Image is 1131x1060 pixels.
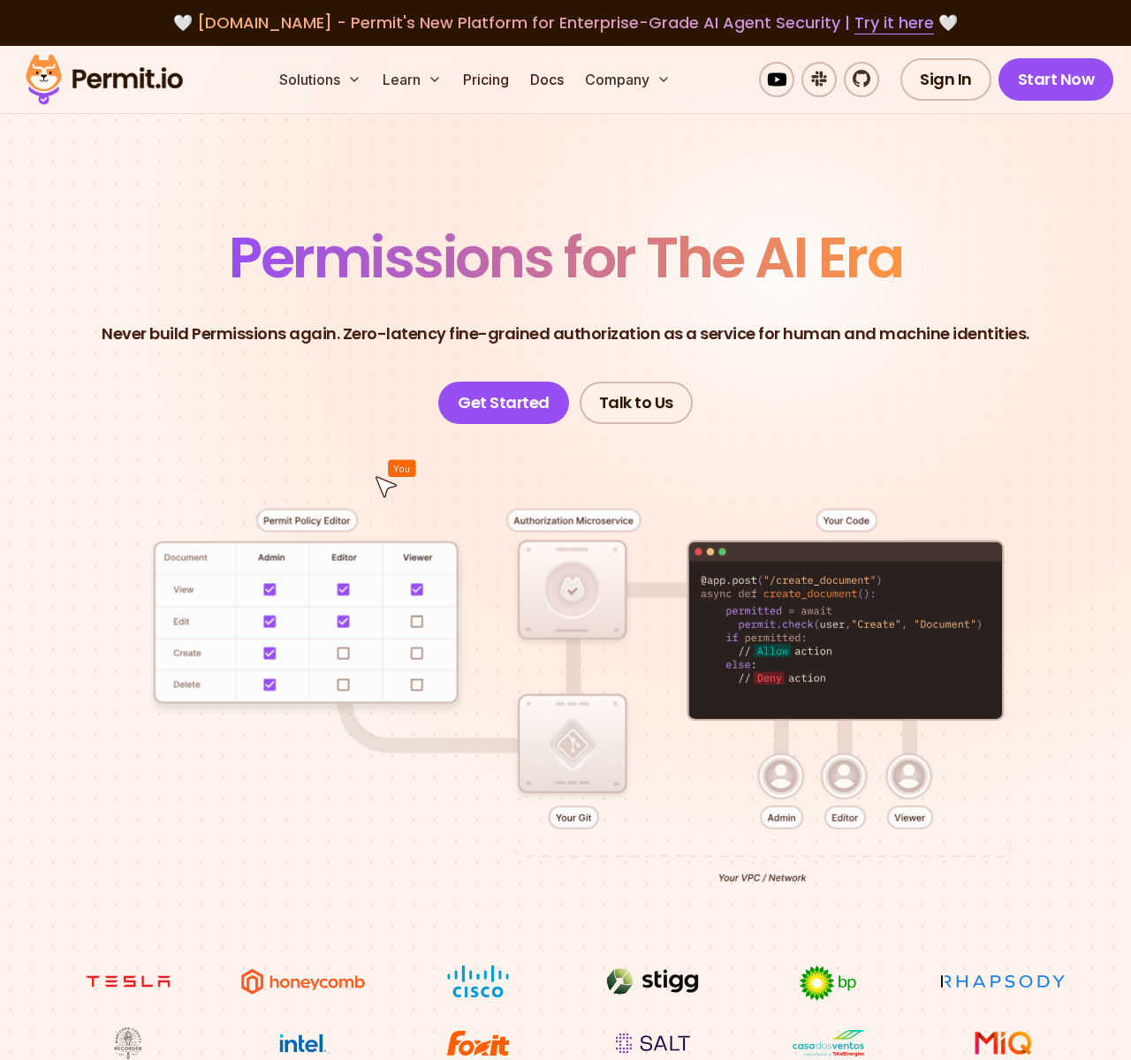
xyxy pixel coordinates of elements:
[412,965,544,998] img: Cisco
[376,62,449,97] button: Learn
[229,218,902,297] span: Permissions for The AI Era
[578,62,678,97] button: Company
[580,382,693,424] a: Talk to Us
[762,965,894,1002] img: bp
[237,1026,369,1060] img: Intel
[102,322,1029,346] p: Never build Permissions again. Zero-latency fine-grained authorization as a service for human and...
[762,1026,894,1060] img: Casa dos Ventos
[18,49,191,110] img: Permit logo
[237,965,369,998] img: Honeycomb
[900,58,991,101] a: Sign In
[456,62,516,97] a: Pricing
[523,62,571,97] a: Docs
[944,1028,1063,1058] img: MIQ
[62,1026,194,1060] img: Maricopa County Recorder\'s Office
[272,62,368,97] button: Solutions
[998,58,1114,101] a: Start Now
[42,11,1089,35] div: 🤍 🤍
[412,1026,544,1060] img: Foxit
[937,965,1069,998] img: Rhapsody Health
[197,11,934,34] span: [DOMAIN_NAME] - Permit's New Platform for Enterprise-Grade AI Agent Security |
[587,1026,719,1060] img: salt
[587,965,719,998] img: Stigg
[438,382,569,424] a: Get Started
[62,965,194,998] img: tesla
[854,11,934,34] a: Try it here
